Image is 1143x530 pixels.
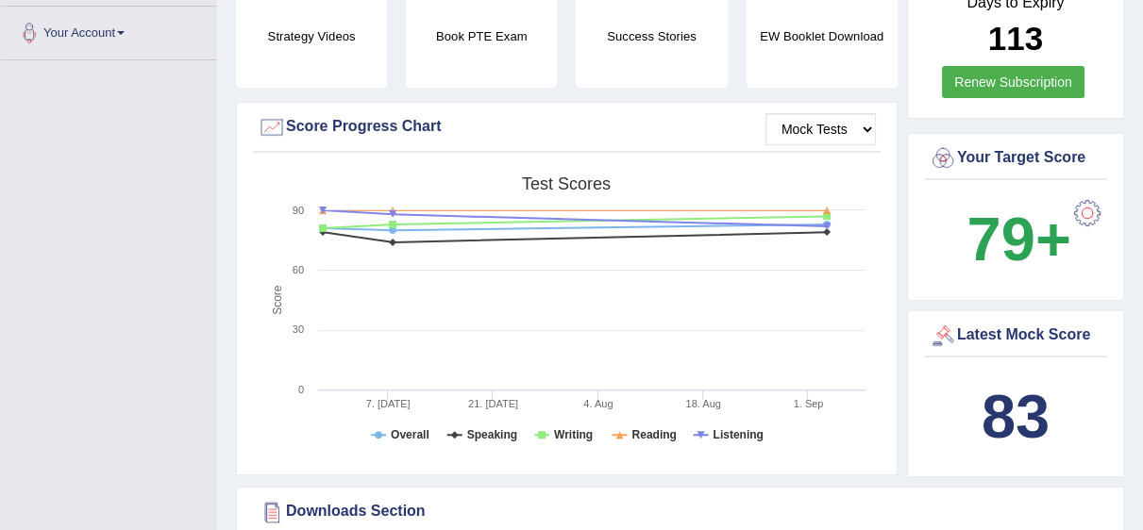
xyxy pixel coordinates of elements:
[391,428,429,441] tspan: Overall
[467,428,517,441] tspan: Speaking
[554,428,593,441] tspan: Writing
[982,382,1050,451] b: 83
[942,66,1084,98] a: Renew Subscription
[258,113,876,141] div: Score Progress Chart
[366,398,411,409] tspan: 7. [DATE]
[576,26,727,46] h4: Success Stories
[713,428,763,441] tspan: Listening
[293,264,304,275] text: 60
[468,398,518,409] tspan: 21. [DATE]
[747,26,898,46] h4: EW Booklet Download
[929,144,1102,173] div: Your Target Score
[685,398,720,409] tspan: 18. Aug
[929,322,1102,350] div: Latest Mock Score
[293,323,304,335] text: 30
[406,26,557,46] h4: Book PTE Exam
[967,205,1070,273] b: 79+
[522,174,611,193] tspan: Test scores
[298,384,304,395] text: 0
[631,428,676,441] tspan: Reading
[236,26,387,46] h4: Strategy Videos
[794,398,824,409] tspan: 1. Sep
[583,398,613,409] tspan: 4. Aug
[258,498,1102,526] div: Downloads Section
[1,7,216,54] a: Your Account
[293,205,304,216] text: 90
[271,285,284,315] tspan: Score
[988,20,1043,57] b: 113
